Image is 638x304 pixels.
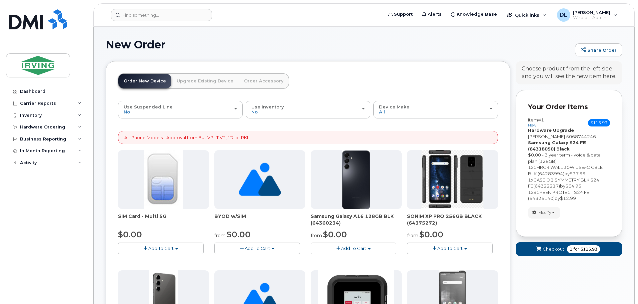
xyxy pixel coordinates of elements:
a: Order New Device [118,74,171,88]
span: No [251,109,258,114]
span: CASE OB SYMMETRY BLK S24 FE(64322217) [528,177,599,189]
span: $115.93 [588,119,610,126]
span: $37.99 [570,171,586,176]
div: x by [528,177,610,189]
span: Add To Cart [148,246,174,251]
div: SONIM XP PRO 256GB BLACK (64375272) [407,213,498,226]
button: Use Suspended Line No [118,101,243,118]
div: x by [528,164,610,177]
small: from [311,233,322,239]
img: no_image_found-2caef05468ed5679b831cfe6fc140e25e0c280774317ffc20a367ab7fd17291e.png [239,150,281,209]
span: Add To Cart [437,246,463,251]
p: All iPhone Models - Approval from Bus VP, IT VP, JDI or RKI [124,134,248,141]
a: Order Accessory [239,74,289,88]
span: Device Make [379,104,409,109]
p: Your Order Items [528,102,610,112]
span: Add To Cart [341,246,366,251]
span: [PERSON_NAME] [528,134,565,139]
span: $115.93 [581,246,597,252]
h3: Item [528,117,544,127]
button: Modify [528,207,560,219]
span: 1 [570,246,572,252]
img: A16_-_JDI.png [342,150,370,209]
span: $0.00 [419,230,443,239]
button: Add To Cart [407,243,493,254]
a: Share Order [575,43,622,57]
div: Choose product from the left side and you will see the new item here. [522,65,616,80]
span: 1 [528,177,531,183]
span: $0.00 [227,230,251,239]
img: SONIM_XP_PRO_-_JDIRVING.png [421,150,484,209]
span: CHRGR WALL 30W USB-C CBLE BLK (64283994) [528,165,603,176]
strong: Hardware Upgrade [528,127,574,133]
span: All [379,109,385,114]
span: 5068744246 [566,134,596,139]
span: Add To Cart [245,246,270,251]
div: x by [528,189,610,202]
span: Use Suspended Line [124,104,173,109]
span: 1 [528,190,531,195]
span: Use Inventory [251,104,284,109]
span: 1 [528,165,531,170]
button: Add To Cart [214,243,300,254]
button: Add To Cart [118,243,204,254]
span: $12.99 [560,196,576,201]
button: Device Make All [373,101,498,118]
span: $0.00 [118,230,142,239]
div: $0.00 - 3 year term - voice & data plan (128GB) [528,152,610,164]
span: Modify [538,210,551,216]
span: $64.95 [565,183,581,189]
span: $0.00 [323,230,347,239]
span: Checkout [543,246,564,252]
small: from [407,233,418,239]
small: from [214,233,226,239]
img: 00D627D4-43E9-49B7-A367-2C99342E128C.jpg [144,150,182,209]
span: No [124,109,130,114]
div: SIM Card - Multi 5G [118,213,209,226]
span: #1 [538,117,544,122]
a: Upgrade Existing Device [171,74,239,88]
button: Checkout 1 for $115.93 [516,242,622,256]
span: for [572,246,581,252]
div: BYOD w/SIM [214,213,305,226]
strong: Black [556,146,570,151]
strong: Samsung Galaxy S24 FE (64318050) [528,140,586,151]
h1: New Order [106,39,572,50]
small: new [528,123,536,127]
button: Use Inventory No [246,101,370,118]
div: Samsung Galaxy A16 128GB BLK (64360234) [311,213,402,226]
button: Add To Cart [311,243,396,254]
span: SCREEN PROTECT S24 FE (64326140) [528,190,589,201]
